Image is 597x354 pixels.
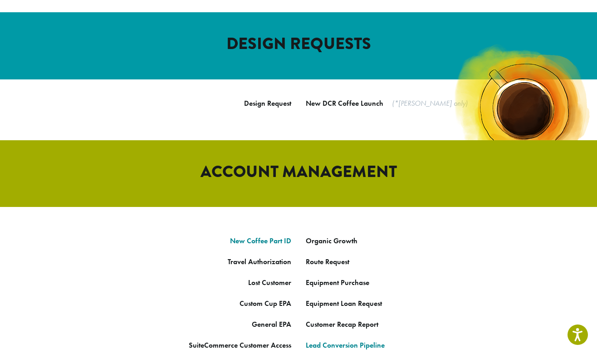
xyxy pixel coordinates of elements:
[392,98,468,108] em: (*[PERSON_NAME] only)
[306,340,385,350] a: Lead Conversion Pipeline
[244,98,291,108] a: Design Request
[189,340,291,350] a: SuiteCommerce Customer Access
[228,257,291,266] a: Travel Authorization
[248,278,291,287] a: Lost Customer
[306,299,382,308] a: Equipment Loan Request
[40,162,557,182] h2: ACCOUNT MANAGEMENT
[306,320,378,329] a: Customer Recap Report
[230,236,291,246] a: New Coffee Part ID
[306,236,357,246] a: Organic Growth
[252,320,291,329] a: General EPA
[306,278,363,287] a: Equipment Purcha
[306,257,349,266] a: Route Request
[363,278,369,287] a: se
[306,98,383,108] a: New DCR Coffee Launch
[40,34,557,54] h2: DESIGN REQUESTS
[240,299,291,308] a: Custom Cup EPA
